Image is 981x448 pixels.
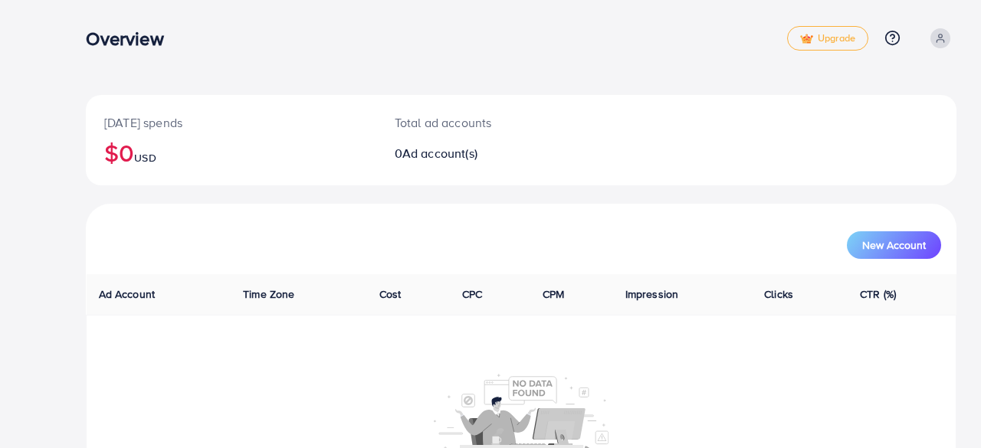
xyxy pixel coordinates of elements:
span: Time Zone [243,286,294,302]
span: Upgrade [800,33,855,44]
a: tickUpgrade [787,26,868,51]
span: CPC [462,286,482,302]
img: tick [800,34,813,44]
h2: 0 [395,146,576,161]
h3: Overview [86,28,176,50]
p: [DATE] spends [104,113,358,132]
span: CPM [543,286,564,302]
span: New Account [862,240,926,250]
span: CTR (%) [860,286,896,302]
span: Ad account(s) [402,145,477,162]
span: Impression [625,286,679,302]
button: New Account [847,231,941,259]
span: Ad Account [99,286,156,302]
h2: $0 [104,138,358,167]
span: Cost [379,286,402,302]
p: Total ad accounts [395,113,576,132]
span: USD [134,150,156,165]
span: Clicks [764,286,793,302]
